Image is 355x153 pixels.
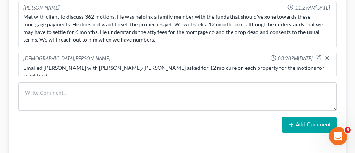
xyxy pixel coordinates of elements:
div: Met with client to discuss 362 motions. He was helping a family member with the funds that should... [23,13,332,43]
div: [PERSON_NAME] [23,4,60,11]
div: [DEMOGRAPHIC_DATA][PERSON_NAME] [23,55,110,63]
div: Emailed [PERSON_NAME] with [PERSON_NAME]/[PERSON_NAME] asked for 12 mo cure on each property for ... [23,64,332,79]
iframe: Intercom live chat [329,127,347,145]
span: 03:20PM[DATE] [278,55,313,62]
button: Add Comment [282,117,337,133]
span: 3 [345,127,351,133]
span: 11:29AM[DATE] [295,4,330,11]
